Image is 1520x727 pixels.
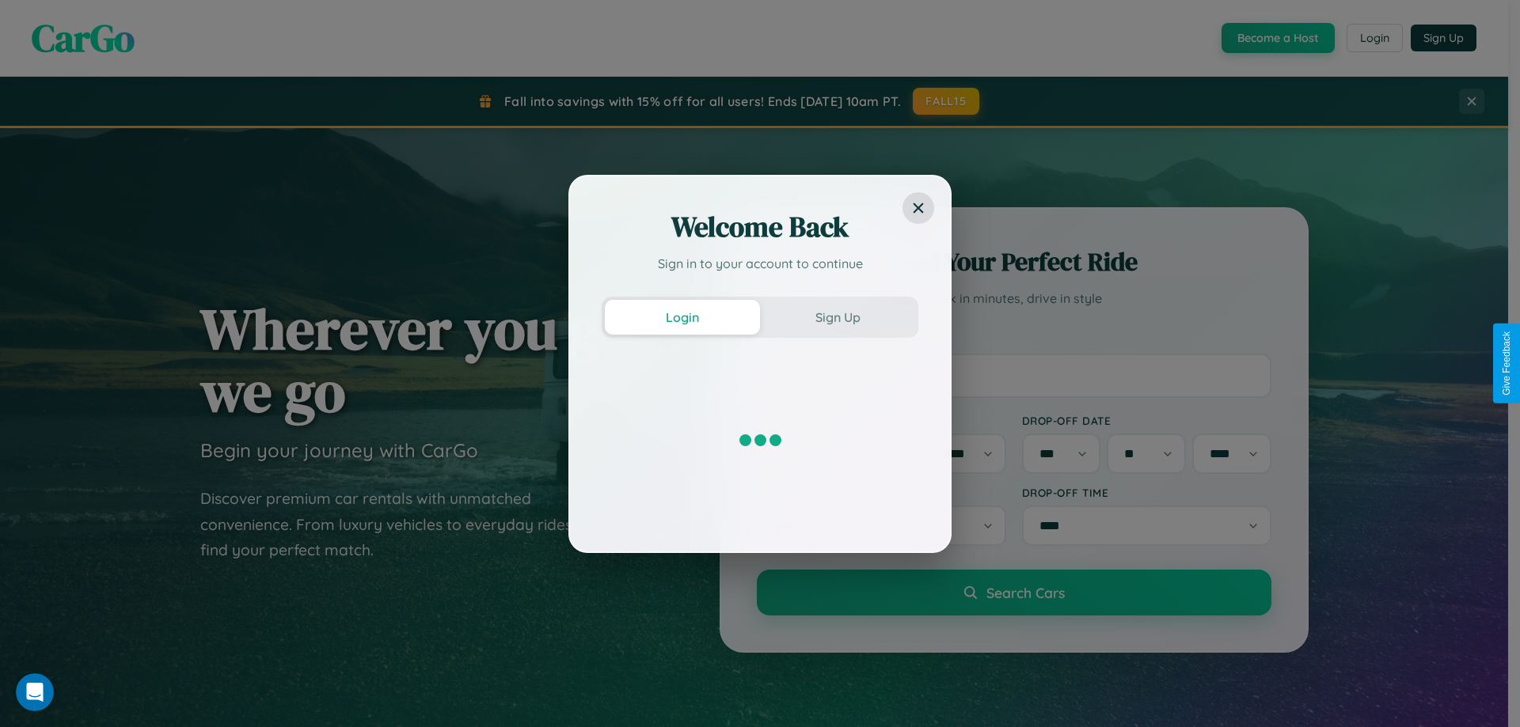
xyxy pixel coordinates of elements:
iframe: Intercom live chat [16,673,54,711]
button: Sign Up [760,300,915,335]
h2: Welcome Back [602,208,918,246]
button: Login [605,300,760,335]
div: Give Feedback [1501,331,1512,396]
p: Sign in to your account to continue [602,254,918,273]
